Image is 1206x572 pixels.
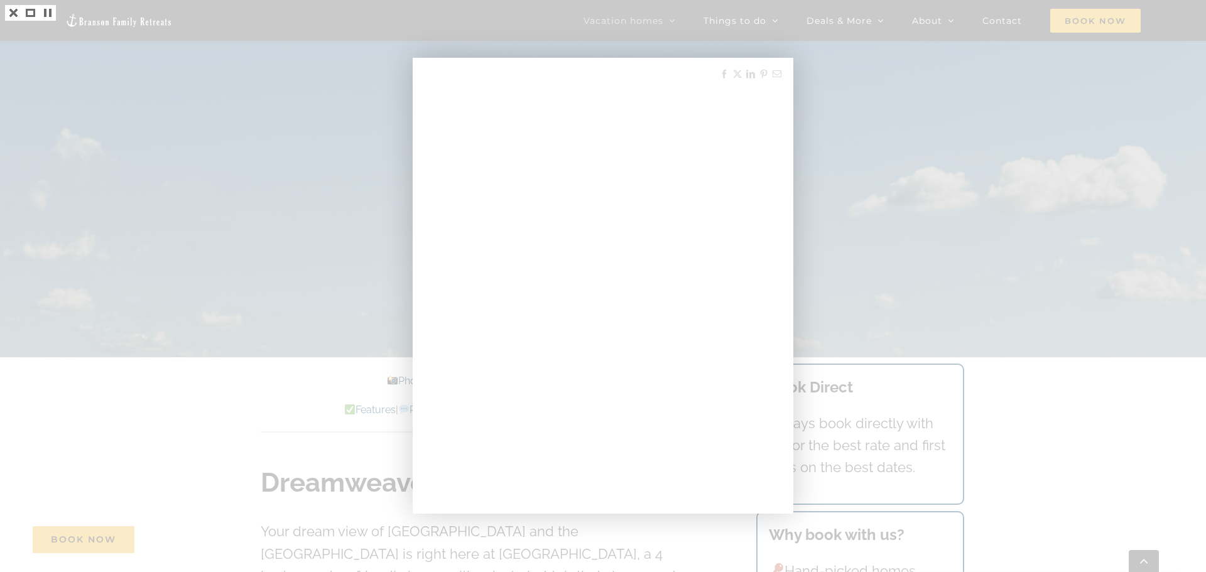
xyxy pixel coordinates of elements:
a: Share on X [732,69,742,79]
a: Press Esc to close [5,5,22,21]
a: Share on Facebook [719,69,729,79]
a: Share on LinkedIn [746,69,756,79]
a: Share on Pinterest [759,69,769,79]
a: Share by Email [772,69,782,79]
a: Enter Fullscreen (Shift+Enter) [22,5,39,21]
a: Slideshow [39,5,56,21]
